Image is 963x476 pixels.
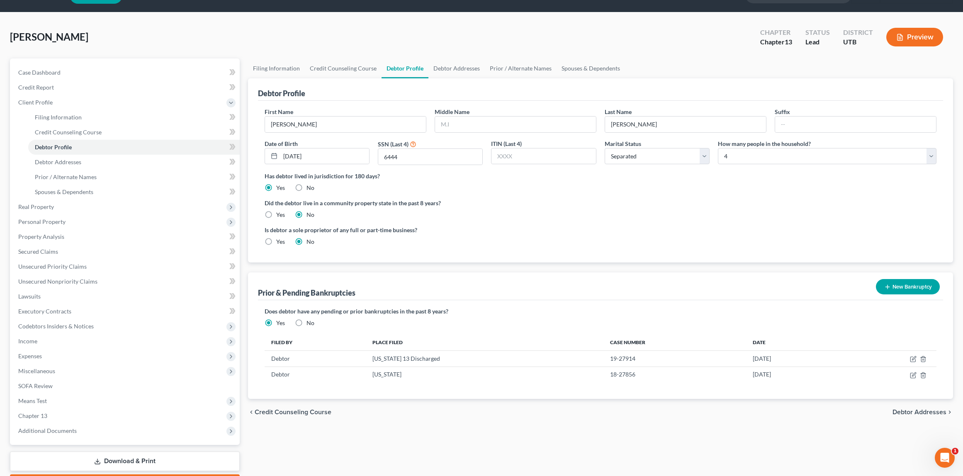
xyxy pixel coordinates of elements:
[248,58,305,78] a: Filing Information
[12,274,240,289] a: Unsecured Nonpriority Claims
[946,409,953,415] i: chevron_right
[265,367,366,382] td: Debtor
[785,38,792,46] span: 13
[255,409,331,415] span: Credit Counseling Course
[306,184,314,192] label: No
[12,289,240,304] a: Lawsuits
[12,244,240,259] a: Secured Claims
[760,37,792,47] div: Chapter
[28,125,240,140] a: Credit Counseling Course
[935,448,955,468] iframe: Intercom live chat
[605,139,641,148] label: Marital Status
[886,28,943,46] button: Preview
[805,37,830,47] div: Lead
[28,155,240,170] a: Debtor Addresses
[428,58,485,78] a: Debtor Addresses
[265,107,293,116] label: First Name
[248,409,331,415] button: chevron_left Credit Counseling Course
[265,307,937,316] label: Does debtor have any pending or prior bankruptcies in the past 8 years?
[35,129,102,136] span: Credit Counseling Course
[378,149,482,165] input: XXXX
[876,279,940,294] button: New Bankruptcy
[18,338,37,345] span: Income
[18,293,41,300] span: Lawsuits
[12,229,240,244] a: Property Analysis
[892,409,946,415] span: Debtor Addresses
[746,334,839,350] th: Date
[18,233,64,240] span: Property Analysis
[18,84,54,91] span: Credit Report
[18,323,94,330] span: Codebtors Insiders & Notices
[276,319,285,327] label: Yes
[258,288,355,298] div: Prior & Pending Bankruptcies
[28,185,240,199] a: Spouses & Dependents
[10,452,240,471] a: Download & Print
[491,148,596,164] input: XXXX
[276,211,285,219] label: Yes
[603,367,746,382] td: 18-27856
[265,199,937,207] label: Did the debtor live in a community property state in the past 8 years?
[306,319,314,327] label: No
[18,99,53,106] span: Client Profile
[306,238,314,246] label: No
[258,88,305,98] div: Debtor Profile
[12,259,240,274] a: Unsecured Priority Claims
[35,188,93,195] span: Spouses & Dependents
[603,351,746,367] td: 19-27914
[805,28,830,37] div: Status
[382,58,428,78] a: Debtor Profile
[35,143,72,151] span: Debtor Profile
[280,148,369,164] input: MM/DD/YYYY
[12,80,240,95] a: Credit Report
[18,278,97,285] span: Unsecured Nonpriority Claims
[12,65,240,80] a: Case Dashboard
[892,409,953,415] button: Debtor Addresses chevron_right
[306,211,314,219] label: No
[248,409,255,415] i: chevron_left
[276,184,285,192] label: Yes
[28,110,240,125] a: Filing Information
[12,304,240,319] a: Executory Contracts
[18,308,71,315] span: Executory Contracts
[10,31,88,43] span: [PERSON_NAME]
[35,158,81,165] span: Debtor Addresses
[952,448,958,454] span: 1
[18,203,54,210] span: Real Property
[378,140,409,148] label: SSN (Last 4)
[265,334,366,350] th: Filed By
[18,69,61,76] span: Case Dashboard
[265,351,366,367] td: Debtor
[366,334,603,350] th: Place Filed
[435,117,596,132] input: M.I
[35,114,82,121] span: Filing Information
[435,107,469,116] label: Middle Name
[775,107,790,116] label: Suffix
[265,139,298,148] label: Date of Birth
[276,238,285,246] label: Yes
[18,248,58,255] span: Secured Claims
[605,117,766,132] input: --
[557,58,625,78] a: Spouses & Dependents
[28,170,240,185] a: Prior / Alternate Names
[18,397,47,404] span: Means Test
[746,367,839,382] td: [DATE]
[305,58,382,78] a: Credit Counseling Course
[18,263,87,270] span: Unsecured Priority Claims
[718,139,811,148] label: How many people in the household?
[775,117,936,132] input: --
[35,173,97,180] span: Prior / Alternate Names
[366,351,603,367] td: [US_STATE] 13 Discharged
[18,367,55,374] span: Miscellaneous
[18,352,42,359] span: Expenses
[18,218,66,225] span: Personal Property
[843,28,873,37] div: District
[265,117,426,132] input: --
[603,334,746,350] th: Case Number
[605,107,632,116] label: Last Name
[18,427,77,434] span: Additional Documents
[843,37,873,47] div: UTB
[491,139,522,148] label: ITIN (Last 4)
[265,226,596,234] label: Is debtor a sole proprietor of any full or part-time business?
[746,351,839,367] td: [DATE]
[12,379,240,393] a: SOFA Review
